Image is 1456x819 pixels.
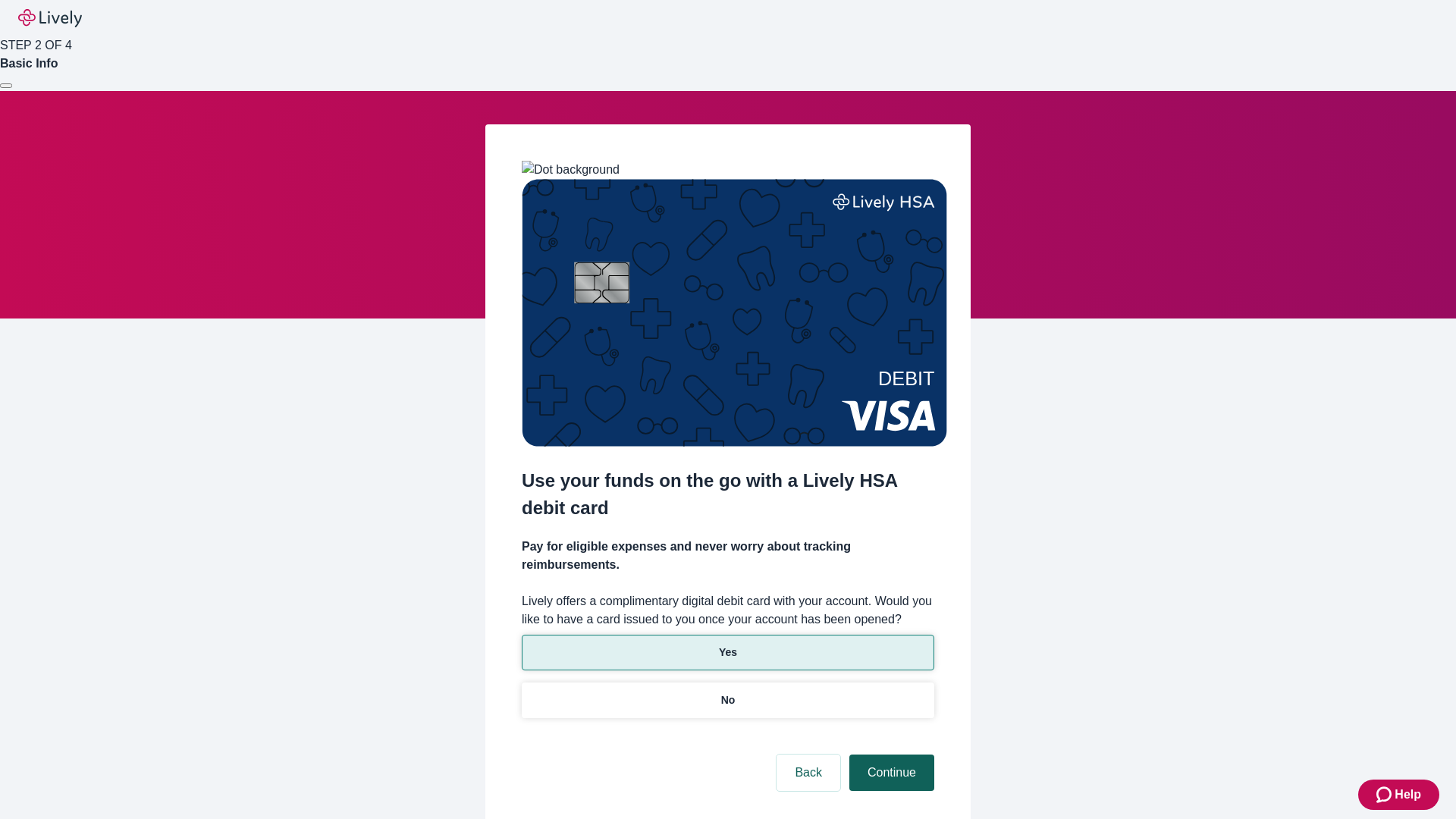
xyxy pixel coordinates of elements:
[1395,786,1421,804] span: Help
[1376,786,1395,804] svg: Zendesk support icon
[1358,780,1439,810] button: Zendesk support iconHelp
[719,645,737,661] p: Yes
[522,635,934,670] button: Yes
[522,538,934,574] h4: Pay for eligible expenses and never worry about tracking reimbursements.
[777,755,840,791] button: Back
[721,692,736,708] p: No
[522,179,947,447] img: Debit card
[522,592,934,629] label: Lively offers a complimentary digital debit card with your account. Would you like to have a card...
[18,9,82,27] img: Lively
[522,467,934,522] h2: Use your funds on the go with a Lively HSA debit card
[849,755,934,791] button: Continue
[522,682,934,718] button: No
[522,161,620,179] img: Dot background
